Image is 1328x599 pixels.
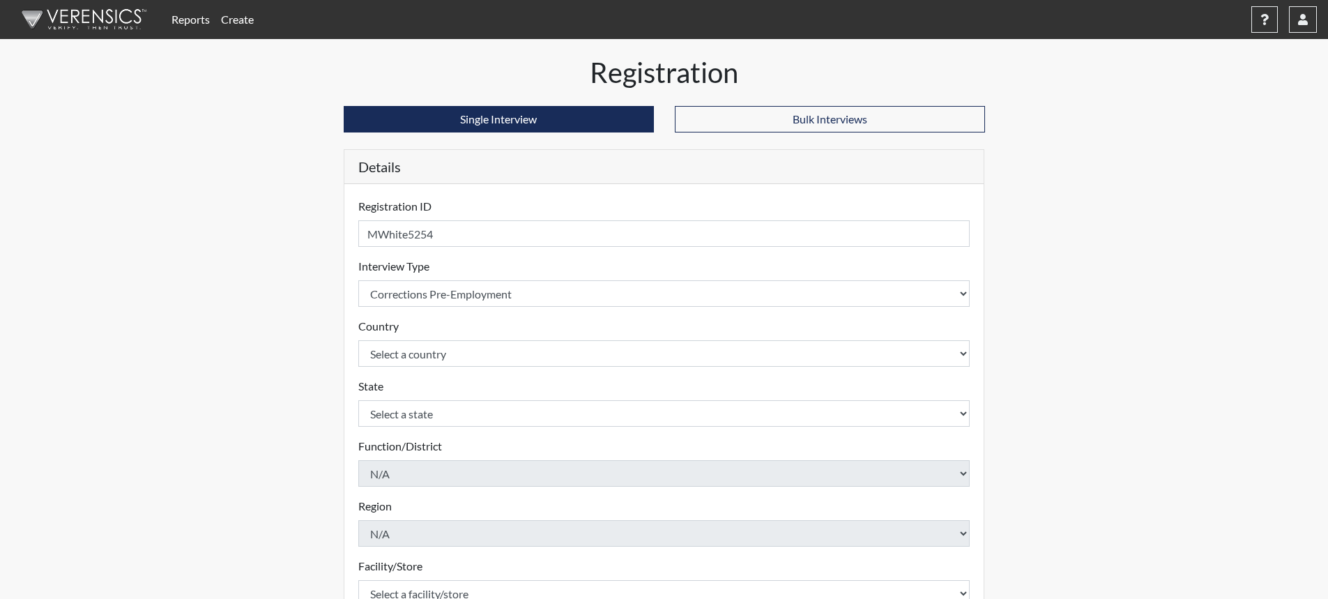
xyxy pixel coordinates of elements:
[358,318,399,335] label: Country
[344,106,654,132] button: Single Interview
[166,6,215,33] a: Reports
[344,150,984,184] h5: Details
[358,498,392,515] label: Region
[358,438,442,455] label: Function/District
[344,56,985,89] h1: Registration
[358,258,429,275] label: Interview Type
[358,220,970,247] input: Insert a Registration ID, which needs to be a unique alphanumeric value for each interviewee
[675,106,985,132] button: Bulk Interviews
[358,198,432,215] label: Registration ID
[358,558,422,575] label: Facility/Store
[358,378,383,395] label: State
[215,6,259,33] a: Create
